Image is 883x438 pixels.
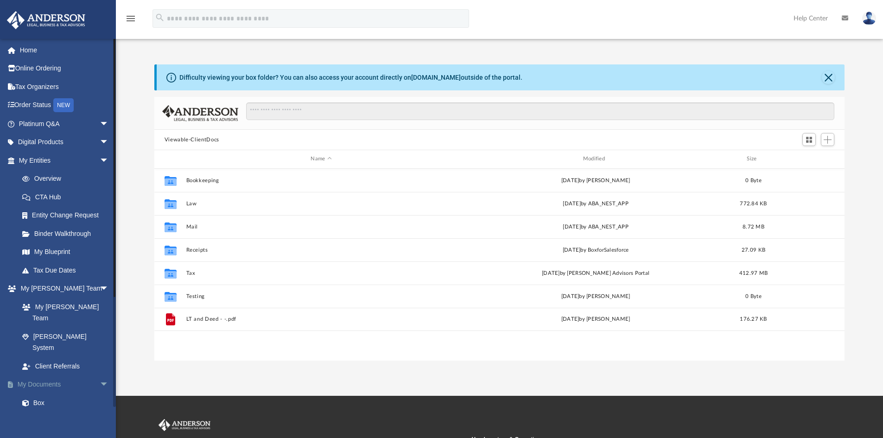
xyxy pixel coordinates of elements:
a: My Documentsarrow_drop_down [6,375,123,394]
i: menu [125,13,136,24]
div: [DATE] by [PERSON_NAME] [460,315,731,324]
div: [DATE] by BoxforSalesforce [460,246,731,254]
a: Tax Organizers [6,77,123,96]
button: Close [822,71,835,84]
a: Home [6,41,123,59]
div: [DATE] by ABA_NEST_APP [460,199,731,208]
a: CTA Hub [13,188,123,206]
a: [PERSON_NAME] System [13,327,118,357]
img: Anderson Advisors Platinum Portal [4,11,88,29]
a: My Entitiesarrow_drop_down [6,151,123,170]
a: Entity Change Request [13,206,123,225]
div: Difficulty viewing your box folder? You can also access your account directly on outside of the p... [179,73,522,83]
button: Switch to Grid View [802,133,816,146]
button: Bookkeeping [186,178,456,184]
span: 0 Byte [745,178,762,183]
button: Viewable-ClientDocs [165,136,219,144]
button: Add [821,133,835,146]
button: Testing [186,293,456,299]
a: Online Ordering [6,59,123,78]
button: Receipts [186,247,456,253]
span: 772.84 KB [740,201,767,206]
span: 412.97 MB [739,270,768,275]
div: grid [154,169,845,361]
button: Mail [186,224,456,230]
a: Tax Due Dates [13,261,123,279]
div: Size [735,155,772,163]
div: [DATE] by ABA_NEST_APP [460,222,731,231]
i: search [155,13,165,23]
a: My [PERSON_NAME] Team [13,298,114,327]
div: [DATE] by [PERSON_NAME] Advisors Portal [460,269,731,277]
a: Order StatusNEW [6,96,123,115]
a: My [PERSON_NAME] Teamarrow_drop_down [6,279,118,298]
div: NEW [53,98,74,112]
a: My Blueprint [13,243,118,261]
button: Law [186,201,456,207]
span: arrow_drop_down [100,114,118,133]
span: 176.27 KB [740,317,767,322]
a: menu [125,18,136,24]
button: Tax [186,270,456,276]
a: Binder Walkthrough [13,224,123,243]
a: Overview [13,170,123,188]
span: 0 Byte [745,293,762,298]
div: id [776,155,841,163]
a: Box [13,394,118,412]
span: arrow_drop_down [100,279,118,298]
span: 8.72 MB [743,224,764,229]
div: [DATE] by [PERSON_NAME] [460,292,731,300]
span: arrow_drop_down [100,151,118,170]
div: Modified [460,155,731,163]
span: 27.09 KB [742,247,765,252]
a: Digital Productsarrow_drop_down [6,133,123,152]
div: Name [185,155,456,163]
span: arrow_drop_down [100,133,118,152]
img: User Pic [862,12,876,25]
input: Search files and folders [246,102,834,120]
img: Anderson Advisors Platinum Portal [157,419,212,431]
button: LT and Deed - -.pdf [186,316,456,322]
a: [DOMAIN_NAME] [411,74,461,81]
a: Client Referrals [13,357,118,375]
div: id [159,155,182,163]
span: arrow_drop_down [100,375,118,394]
a: Platinum Q&Aarrow_drop_down [6,114,123,133]
div: [DATE] by [PERSON_NAME] [460,176,731,184]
